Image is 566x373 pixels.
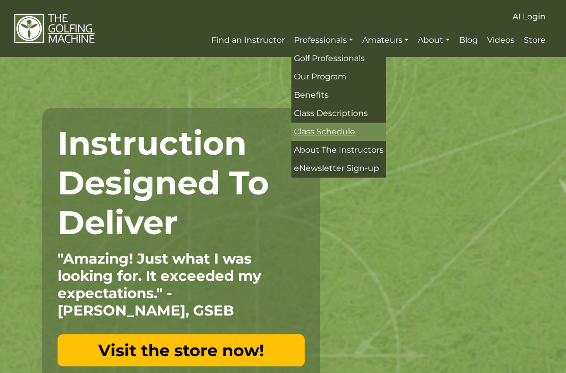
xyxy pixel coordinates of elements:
[415,31,452,49] a: About
[211,35,285,45] span: Find an Instructor
[294,145,384,155] span: About The Instructors
[294,163,379,173] span: eNewsletter Sign-up
[291,104,386,123] a: Class Descriptions
[291,86,386,104] a: Benefits
[291,123,386,141] a: Class Schedule
[456,31,480,49] a: Blog
[487,35,515,45] span: Videos
[459,35,478,45] span: Blog
[291,49,386,68] a: Golf Professionals
[294,127,355,136] span: Class Schedule
[510,8,548,26] a: AI Login
[291,49,386,178] ul: Professionals
[291,141,386,159] a: About The Instructors
[524,35,546,45] span: Store
[291,159,386,178] a: eNewsletter Sign-up
[291,68,386,86] a: Our Program
[360,31,411,49] a: Amateurs
[513,12,546,21] span: AI Login
[58,123,305,242] h1: Instruction Designed To Deliver
[58,334,305,366] a: Visit the store now!
[294,108,368,118] span: Class Descriptions
[294,90,329,100] span: Benefits
[209,31,287,49] a: Find an Instructor
[294,72,346,81] span: Our Program
[521,31,548,49] a: Store
[294,53,365,63] span: Golf Professionals
[58,250,305,319] p: "Amazing! Just what I was looking for. It exceeded my expectations." - [PERSON_NAME], GSEB
[484,31,517,49] a: Videos
[291,31,356,49] a: Professionals
[14,13,95,44] img: The Golfing Machine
